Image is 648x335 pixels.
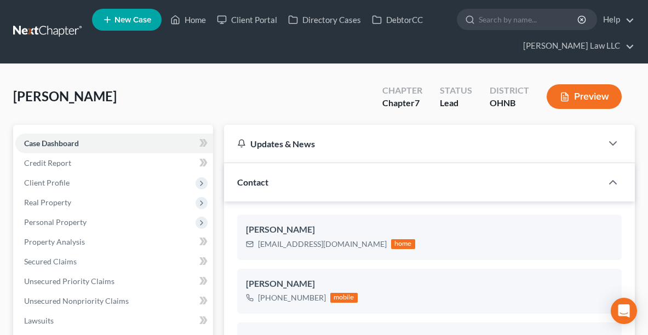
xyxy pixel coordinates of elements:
a: Secured Claims [15,252,213,272]
a: Home [165,10,211,30]
div: Chapter [382,97,422,109]
div: home [391,239,415,249]
a: Directory Cases [283,10,366,30]
span: Personal Property [24,217,87,227]
span: Lawsuits [24,316,54,325]
span: Unsecured Priority Claims [24,276,114,286]
span: Unsecured Nonpriority Claims [24,296,129,305]
a: Client Portal [211,10,283,30]
div: [PHONE_NUMBER] [258,292,326,303]
div: [PERSON_NAME] [246,278,613,291]
div: [PERSON_NAME] [246,223,613,236]
span: New Case [114,16,151,24]
a: [PERSON_NAME] Law LLC [518,36,634,56]
div: District [490,84,529,97]
a: Help [598,10,634,30]
span: Secured Claims [24,257,77,266]
div: Updates & News [237,138,589,149]
span: Case Dashboard [24,138,79,148]
a: Case Dashboard [15,134,213,153]
span: Client Profile [24,178,70,187]
input: Search by name... [479,9,579,30]
a: Property Analysis [15,232,213,252]
button: Preview [547,84,622,109]
span: Contact [237,177,268,187]
div: mobile [330,293,358,303]
a: Unsecured Nonpriority Claims [15,291,213,311]
div: Chapter [382,84,422,97]
a: DebtorCC [366,10,428,30]
a: Lawsuits [15,311,213,331]
div: Status [440,84,472,97]
a: Unsecured Priority Claims [15,272,213,291]
div: Lead [440,97,472,109]
span: 7 [415,97,420,108]
div: [EMAIL_ADDRESS][DOMAIN_NAME] [258,239,387,250]
span: Real Property [24,198,71,207]
span: Credit Report [24,158,71,168]
span: Property Analysis [24,237,85,246]
div: Open Intercom Messenger [611,298,637,324]
span: [PERSON_NAME] [13,88,117,104]
a: Credit Report [15,153,213,173]
div: OHNB [490,97,529,109]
